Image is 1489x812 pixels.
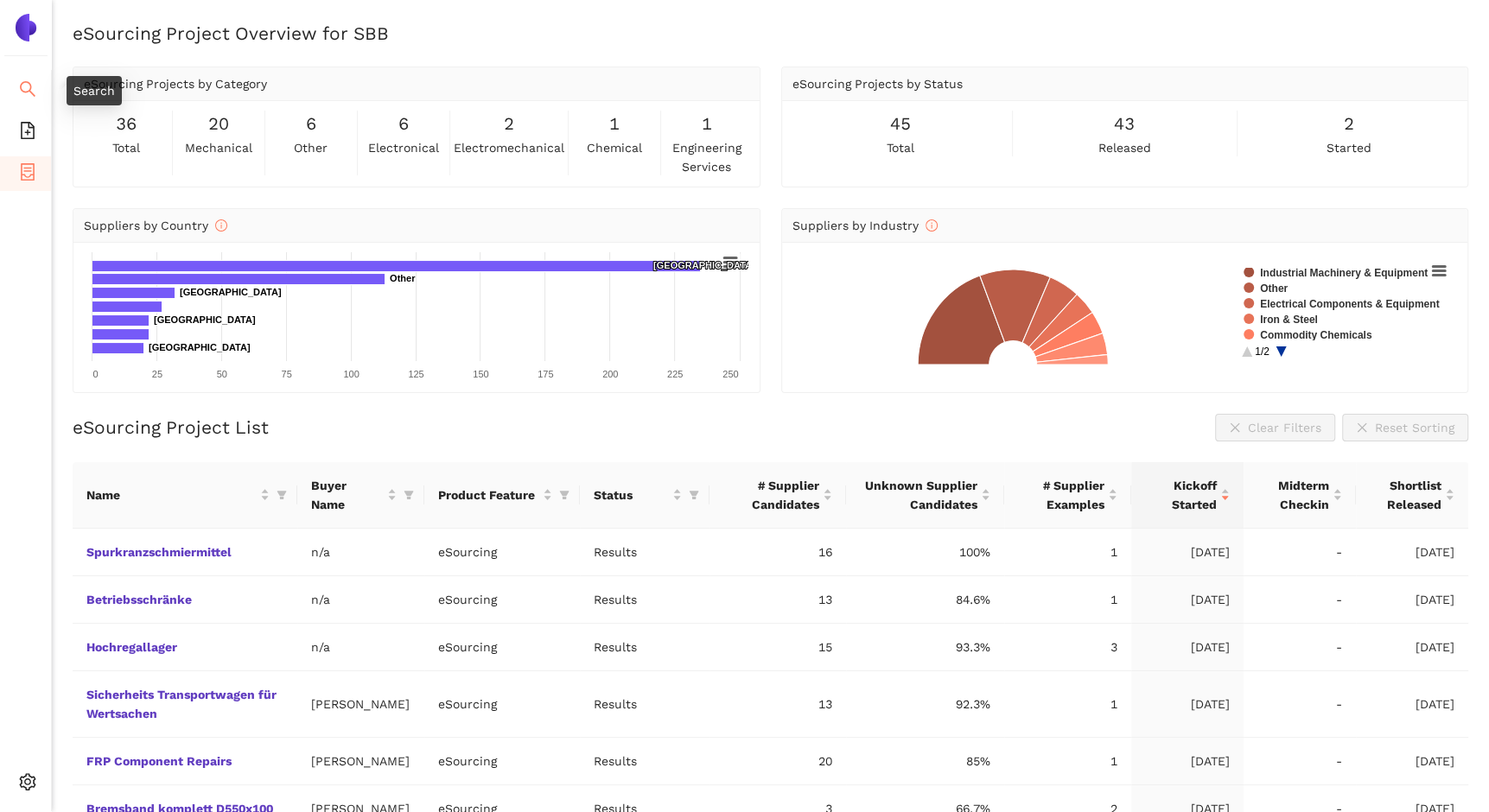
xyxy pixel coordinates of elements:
span: filter [400,473,417,517]
img: Logo [12,14,40,41]
td: 13 [710,576,846,624]
th: this column's title is Unknown Supplier Candidates,this column is sortable [846,462,1005,529]
span: total [887,138,914,157]
td: 3 [1004,624,1131,671]
button: closeReset Sorting [1342,414,1468,441]
th: this column's title is Name,this column is sortable [73,462,297,529]
span: released [1098,138,1151,157]
td: [PERSON_NAME] [297,738,423,785]
span: electronical [368,138,439,157]
span: Name [86,485,257,504]
text: 200 [602,369,618,379]
td: 85% [846,738,1005,785]
th: this column's title is # Supplier Examples,this column is sortable [1004,462,1131,529]
span: chemical [587,138,642,157]
td: - [1244,529,1356,576]
span: filter [273,482,290,508]
text: 175 [538,369,553,379]
span: engineering services [665,138,749,176]
span: container [19,157,36,192]
text: [GEOGRAPHIC_DATA] [653,260,755,270]
span: Midterm Checkin [1257,476,1329,514]
td: n/a [297,576,423,624]
text: 150 [473,369,488,379]
text: 25 [152,369,162,379]
text: Other [1260,282,1288,295]
span: 20 [208,111,229,137]
text: 0 [93,369,99,379]
span: 1 [609,111,620,137]
td: [DATE] [1131,529,1244,576]
span: Unknown Supplier Candidates [860,476,978,514]
text: 50 [217,369,227,379]
td: 1 [1004,738,1131,785]
td: 1 [1004,529,1131,576]
span: info-circle [926,219,938,232]
th: this column's title is # Supplier Candidates,this column is sortable [710,462,846,529]
td: - [1244,576,1356,624]
th: this column's title is Midterm Checkin,this column is sortable [1244,462,1356,529]
span: 43 [1114,111,1135,137]
span: Buyer Name [311,476,383,514]
text: 1/2 [1255,346,1269,358]
th: this column's title is Shortlist Released,this column is sortable [1356,462,1468,529]
td: 100% [846,529,1005,576]
span: filter [689,490,699,500]
span: filter [556,482,573,508]
td: [PERSON_NAME] [297,671,423,738]
td: 16 [710,529,846,576]
span: Suppliers by Country [84,219,227,232]
td: [DATE] [1131,671,1244,738]
th: this column's title is Product Feature,this column is sortable [424,462,580,529]
span: Status [594,485,669,504]
span: 45 [890,111,911,137]
span: started [1327,138,1371,157]
td: eSourcing [424,671,580,738]
td: 20 [710,738,846,785]
td: Results [580,624,710,671]
text: 225 [667,369,683,379]
text: 75 [282,369,292,379]
td: [DATE] [1356,671,1468,738]
td: n/a [297,529,423,576]
td: 93.3% [846,624,1005,671]
text: [GEOGRAPHIC_DATA] [149,342,251,352]
td: [DATE] [1356,529,1468,576]
td: Results [580,576,710,624]
td: n/a [297,624,423,671]
text: Other [390,273,416,283]
text: 125 [408,369,423,379]
span: 6 [306,111,316,137]
td: eSourcing [424,529,580,576]
span: file-add [19,116,36,150]
span: Kickoff Started [1145,476,1217,514]
span: eSourcing Projects by Status [792,77,963,91]
text: Commodity Chemicals [1260,329,1372,341]
td: [DATE] [1356,576,1468,624]
td: Results [580,529,710,576]
span: filter [277,490,287,500]
td: [DATE] [1131,738,1244,785]
span: # Supplier Examples [1018,476,1104,514]
th: this column's title is Buyer Name,this column is sortable [297,462,423,529]
text: 250 [722,369,738,379]
td: Results [580,671,710,738]
text: Industrial Machinery & Equipment [1260,267,1428,279]
h2: eSourcing Project Overview for SBB [73,21,1468,46]
td: - [1244,671,1356,738]
span: 6 [398,111,409,137]
td: 92.3% [846,671,1005,738]
span: 2 [1344,111,1354,137]
span: Product Feature [438,485,539,504]
span: 36 [116,111,137,137]
span: filter [404,490,414,500]
td: 15 [710,624,846,671]
span: electromechanical [454,138,564,157]
h2: eSourcing Project List [73,415,269,440]
div: Search [67,76,122,105]
td: eSourcing [424,624,580,671]
span: 2 [504,111,514,137]
td: 1 [1004,576,1131,624]
td: eSourcing [424,576,580,624]
td: [DATE] [1131,576,1244,624]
